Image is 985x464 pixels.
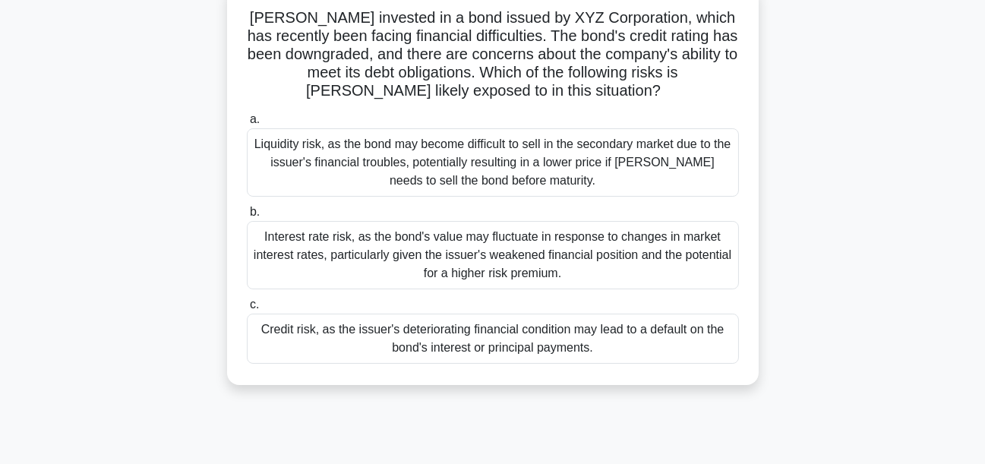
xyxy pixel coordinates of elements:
div: Credit risk, as the issuer's deteriorating financial condition may lead to a default on the bond'... [247,314,739,364]
span: c. [250,298,259,311]
span: b. [250,205,260,218]
div: Interest rate risk, as the bond's value may fluctuate in response to changes in market interest r... [247,221,739,289]
h5: [PERSON_NAME] invested in a bond issued by XYZ Corporation, which has recently been facing financ... [245,8,740,101]
span: a. [250,112,260,125]
div: Liquidity risk, as the bond may become difficult to sell in the secondary market due to the issue... [247,128,739,197]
